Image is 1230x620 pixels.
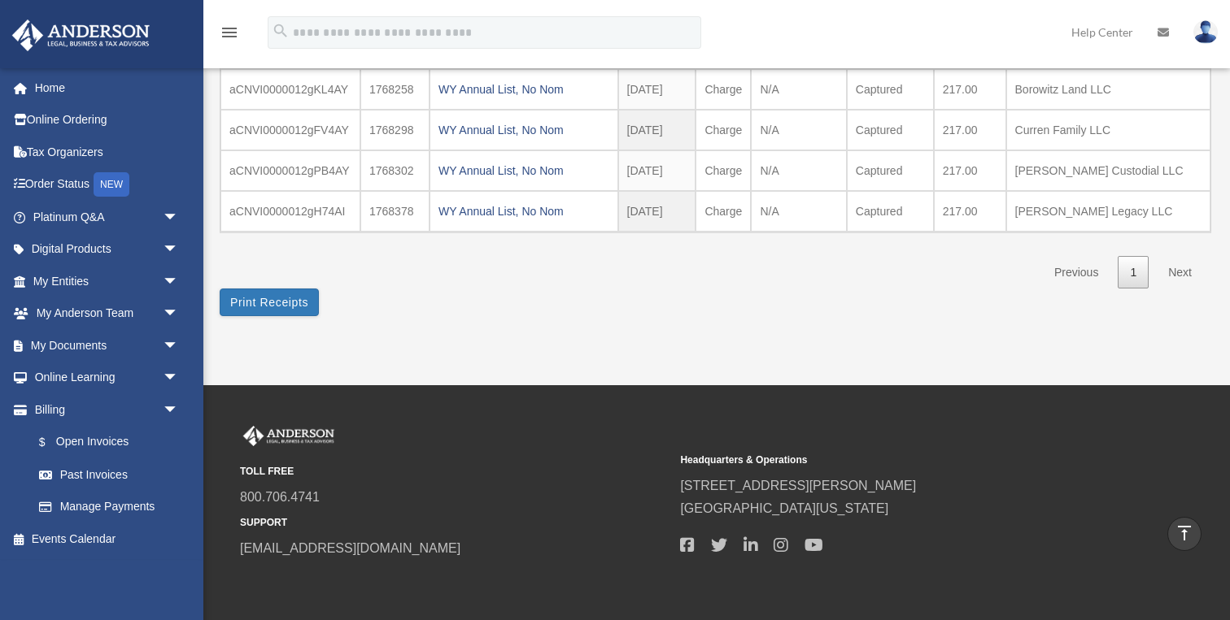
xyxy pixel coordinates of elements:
a: Billingarrow_drop_down [11,393,203,426]
td: 217.00 [934,191,1006,232]
td: Charge [696,69,751,110]
a: Order StatusNEW [11,168,203,202]
a: My Anderson Teamarrow_drop_down [11,297,203,330]
td: Charge [696,191,751,232]
div: WY Annual List, No Nom [438,200,609,223]
td: Captured [847,150,934,191]
a: [GEOGRAPHIC_DATA][US_STATE] [680,501,888,515]
a: Digital Productsarrow_drop_down [11,233,203,266]
td: 217.00 [934,150,1006,191]
td: N/A [751,150,846,191]
span: arrow_drop_down [163,329,195,362]
a: 1 [1118,256,1149,289]
span: arrow_drop_down [163,201,195,234]
td: Charge [696,150,751,191]
td: Captured [847,191,934,232]
img: Anderson Advisors Platinum Portal [240,426,338,447]
a: Home [11,72,203,104]
td: [DATE] [618,110,696,150]
td: 1768258 [360,69,430,110]
button: Print Receipts [220,288,319,316]
a: Platinum Q&Aarrow_drop_down [11,201,203,233]
div: WY Annual List, No Nom [438,159,609,182]
td: 1768302 [360,150,430,191]
small: TOLL FREE [240,463,669,480]
small: SUPPORT [240,514,669,531]
td: N/A [751,110,846,150]
div: WY Annual List, No Nom [438,119,609,141]
div: NEW [94,172,129,197]
td: [DATE] [618,150,696,191]
span: arrow_drop_down [163,393,195,427]
td: Captured [847,110,934,150]
td: aCNVI0000012gH74AI [220,191,360,232]
a: menu [220,28,239,42]
a: Manage Payments [23,491,203,523]
a: Online Ordering [11,104,203,137]
td: Charge [696,110,751,150]
a: [EMAIL_ADDRESS][DOMAIN_NAME] [240,541,460,555]
a: 800.706.4741 [240,490,320,504]
span: arrow_drop_down [163,297,195,331]
a: Tax Organizers [11,136,203,168]
td: 217.00 [934,110,1006,150]
td: 1768298 [360,110,430,150]
td: Borowitz Land LLC [1006,69,1210,110]
td: [DATE] [618,69,696,110]
span: arrow_drop_down [163,233,195,267]
img: User Pic [1193,20,1218,44]
td: aCNVI0000012gFV4AY [220,110,360,150]
a: Events Calendar [11,522,203,555]
a: My Entitiesarrow_drop_down [11,265,203,297]
div: WY Annual List, No Nom [438,78,609,101]
td: 1768378 [360,191,430,232]
a: Next [1156,256,1204,289]
a: Previous [1042,256,1110,289]
td: Captured [847,69,934,110]
a: Online Learningarrow_drop_down [11,362,203,394]
i: search [272,22,290,40]
span: arrow_drop_down [163,362,195,395]
span: $ [48,432,56,453]
td: 217.00 [934,69,1006,110]
img: Anderson Advisors Platinum Portal [7,20,155,51]
a: vertical_align_top [1167,517,1202,551]
a: $Open Invoices [23,426,203,459]
i: menu [220,23,239,42]
span: arrow_drop_down [163,265,195,298]
td: N/A [751,69,846,110]
a: [STREET_ADDRESS][PERSON_NAME] [680,479,916,492]
td: Curren Family LLC [1006,110,1210,150]
td: [DATE] [618,191,696,232]
td: aCNVI0000012gKL4AY [220,69,360,110]
small: Headquarters & Operations [680,452,1109,469]
a: My Documentsarrow_drop_down [11,329,203,362]
td: aCNVI0000012gPB4AY [220,150,360,191]
i: vertical_align_top [1175,523,1194,543]
td: [PERSON_NAME] Custodial LLC [1006,150,1210,191]
a: Past Invoices [23,458,195,491]
td: [PERSON_NAME] Legacy LLC [1006,191,1210,232]
td: N/A [751,191,846,232]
